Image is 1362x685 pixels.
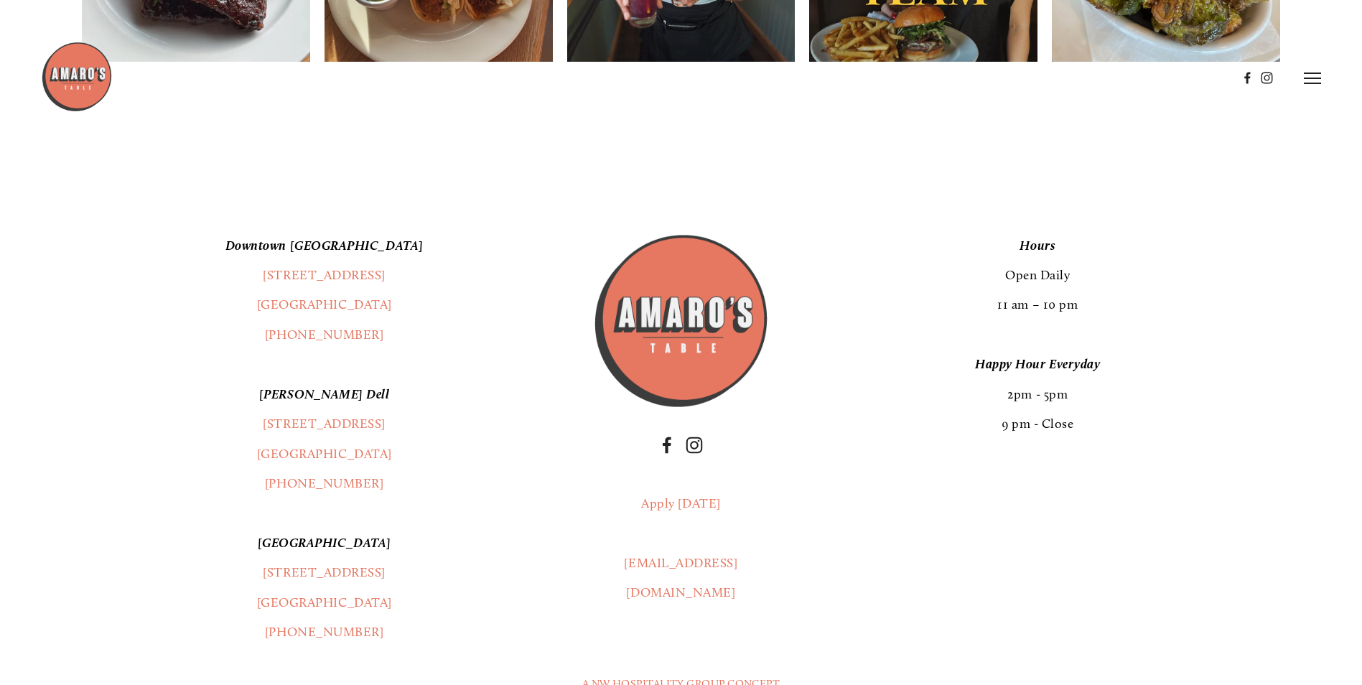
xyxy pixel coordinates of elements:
[641,495,720,511] a: Apply [DATE]
[975,356,1100,372] em: Happy Hour Everyday
[795,350,1280,439] p: 2pm - 5pm 9 pm - Close
[265,475,384,491] a: [PHONE_NUMBER]
[686,437,703,454] a: Instagram
[225,238,424,253] em: Downtown [GEOGRAPHIC_DATA]
[592,231,771,411] img: Amaros_Logo.png
[258,535,391,551] em: [GEOGRAPHIC_DATA]
[263,416,386,432] a: [STREET_ADDRESS]
[257,297,392,312] a: [GEOGRAPHIC_DATA]
[265,327,384,342] a: [PHONE_NUMBER]
[795,231,1280,320] p: Open Daily 11 am – 10 pm
[257,446,392,462] a: [GEOGRAPHIC_DATA]
[263,267,386,283] a: [STREET_ADDRESS]
[1020,238,1055,253] em: Hours
[624,555,737,600] a: [EMAIL_ADDRESS][DOMAIN_NAME]
[41,41,113,113] img: Amaro's Table
[257,564,392,610] a: [STREET_ADDRESS][GEOGRAPHIC_DATA]
[265,624,384,640] a: [PHONE_NUMBER]
[259,386,390,402] em: [PERSON_NAME] Dell
[658,437,676,454] a: Facebook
